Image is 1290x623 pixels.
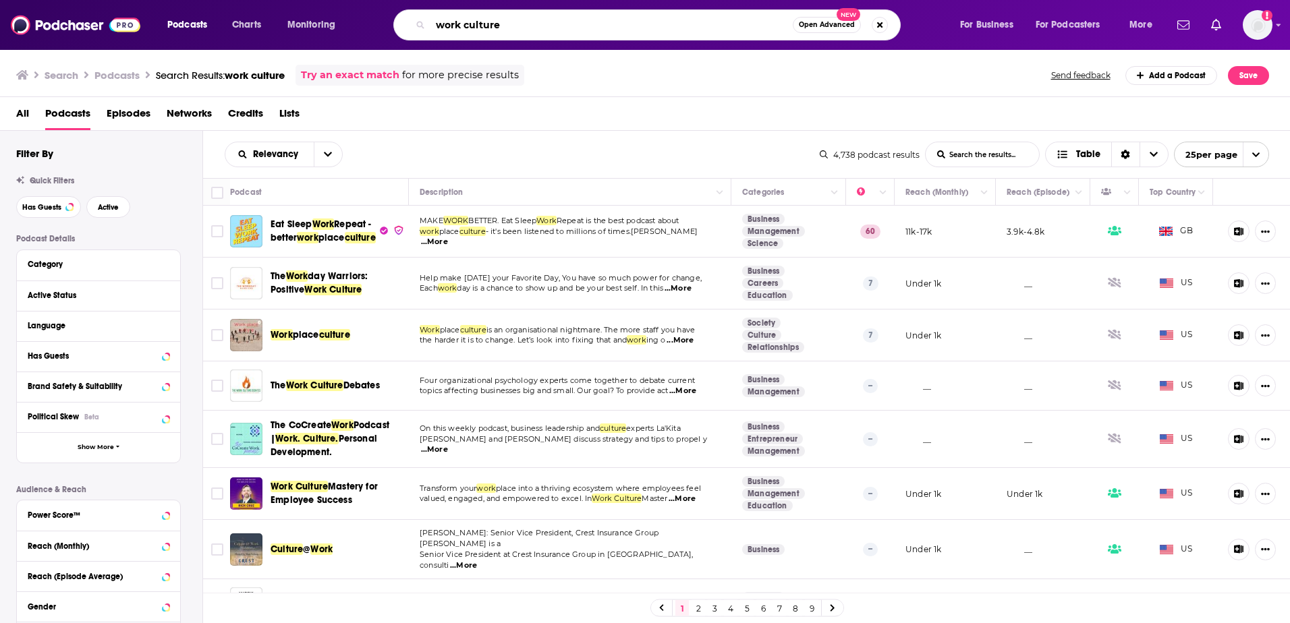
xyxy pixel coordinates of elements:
div: Language [28,321,161,330]
a: Careers [742,278,783,289]
a: Management [742,226,805,237]
span: day Warriors: Positive [271,270,368,295]
h3: Search [45,69,78,82]
a: Work Culture Mastery for Employee Success [230,477,262,510]
span: Podcasts [167,16,207,34]
a: 1 [675,600,689,616]
p: Audience & Reach [16,485,181,494]
span: ing o [646,335,666,345]
a: Networks [167,102,212,130]
p: Under 1k [905,543,941,555]
button: Show More Button [1255,324,1276,346]
p: Under 1k [1007,488,1042,500]
p: Under 1k [905,278,941,289]
div: Search Results: [156,69,285,82]
span: Toggle select row [211,433,223,445]
svg: Add a profile image [1262,10,1272,21]
span: US [1160,328,1193,342]
span: culture [345,232,376,243]
p: Under 1k [905,330,941,341]
span: The [271,270,286,282]
span: Toggle select row [211,380,223,392]
span: Toggle select row [211,543,223,556]
a: The Work Culture Debates [230,369,262,402]
p: 7 [863,276,878,290]
div: Active Status [28,291,161,300]
span: Work [271,329,293,340]
button: Show More Button [1255,375,1276,396]
img: Eat Sleep Work Repeat - better workplace culture [230,215,262,247]
span: for more precise results [402,67,519,83]
span: Culture [271,543,303,555]
span: Work [420,325,440,334]
span: Active [98,204,119,211]
span: Work Culture [304,284,362,295]
span: the harder it is to change. Let’s look into fixing that and [420,335,627,345]
span: Senior Vice President at Crest Insurance Group in [GEOGRAPHIC_DATA], consulti [420,550,694,570]
span: day is a chance to show up and be your best self. In this [457,283,663,293]
a: 6 [756,600,770,616]
a: Business [742,421,785,432]
img: The Work Besties Culture Podcast [230,587,262,620]
img: Podchaser - Follow, Share and Rate Podcasts [11,12,140,38]
span: Logged in as WE_Broadcast [1243,10,1272,40]
a: Try an exact match [301,67,399,83]
div: Reach (Monthly) [28,541,158,551]
button: Show More Button [1255,220,1276,242]
a: Education [742,500,793,511]
p: 60 [860,225,880,238]
span: Eat Sleep [271,218,312,230]
button: Active Status [28,287,169,303]
a: Business [742,476,785,487]
span: place [293,329,319,340]
span: More [1129,16,1152,34]
button: open menu [278,14,353,36]
span: work [420,227,439,236]
button: Column Actions [826,185,843,201]
p: 3.9k-4.8k [1007,226,1045,237]
h2: Choose View [1045,142,1169,167]
span: Relevancy [253,150,303,159]
span: Work Culture [271,481,328,492]
span: Work [310,543,333,555]
span: Master [642,494,667,503]
span: Work [312,218,335,230]
a: Management [742,386,805,397]
button: Column Actions [712,185,728,201]
a: The CoCreate Work Podcast | Work. Culture. Personal Development. [230,423,262,455]
img: verified Badge [393,225,404,236]
a: Business [742,266,785,276]
a: Culture@Work [271,543,333,556]
span: Toggle select row [211,225,223,237]
a: 5 [740,600,754,616]
a: Society [742,318,781,328]
span: US [1160,379,1193,392]
a: Culture [742,330,781,340]
div: Top Country [1150,184,1196,200]
a: Education [742,290,793,301]
span: work [627,335,646,345]
span: Help make [DATE] your Favorite Day, You have so much power for change, [420,273,702,283]
span: - it's been listened to millions of times.[PERSON_NAME] [486,227,698,236]
span: Political Skew [28,412,79,421]
a: Science [742,238,783,249]
button: Send feedback [1047,69,1115,81]
span: New [837,8,861,21]
div: Reach (Episode Average) [28,572,158,581]
a: Culture @ Work [230,533,262,566]
span: BETTER. Eat Sleep [468,216,536,225]
span: Episodes [107,102,150,130]
button: open menu [1174,142,1269,167]
div: Reach (Monthly) [905,184,968,200]
a: Business [742,374,785,385]
span: Podcasts [45,102,90,130]
span: Open Advanced [799,22,855,28]
span: Quick Filters [30,176,74,185]
div: Has Guests [1101,184,1120,200]
span: @ [303,543,310,555]
a: 2 [692,600,705,616]
a: TheWorkday Warriors: PositiveWork Culture [271,270,404,297]
button: Reach (Monthly) [28,537,169,554]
